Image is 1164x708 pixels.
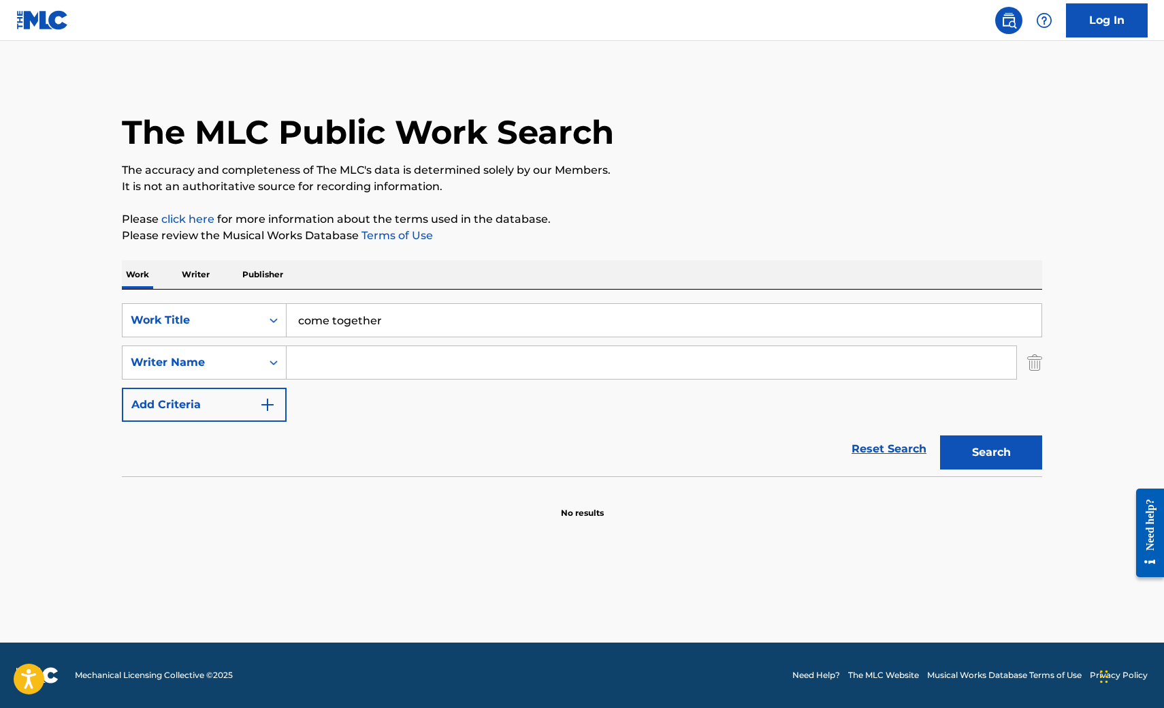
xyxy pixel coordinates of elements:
[792,669,840,681] a: Need Help?
[122,303,1042,476] form: Search Form
[940,435,1042,470] button: Search
[561,491,604,519] p: No results
[848,669,919,681] a: The MLC Website
[75,669,233,681] span: Mechanical Licensing Collective © 2025
[161,213,214,226] a: click here
[927,669,1082,681] a: Musical Works Database Terms of Use
[1001,12,1017,29] img: search
[122,260,153,289] p: Work
[259,397,276,413] img: 9d2ae6d4665cec9f34b9.svg
[1027,345,1042,380] img: Delete Criterion
[131,312,253,328] div: Work Title
[122,211,1042,228] p: Please for more information about the terms used in the database.
[131,354,253,371] div: Writer Name
[1066,3,1148,37] a: Log In
[122,228,1042,244] p: Please review the Musical Works Database
[122,388,287,422] button: Add Criteria
[845,434,933,464] a: Reset Search
[122,162,1042,179] p: The accuracy and completeness of The MLC's data is determined solely by our Members.
[238,260,287,289] p: Publisher
[359,229,433,242] a: Terms of Use
[995,7,1022,34] a: Public Search
[1096,643,1164,708] iframe: Chat Widget
[1126,478,1164,588] iframe: Resource Center
[1100,656,1108,697] div: Drag
[1090,669,1148,681] a: Privacy Policy
[1036,12,1052,29] img: help
[122,112,614,153] h1: The MLC Public Work Search
[178,260,214,289] p: Writer
[122,179,1042,195] p: It is not an authoritative source for recording information.
[16,10,69,30] img: MLC Logo
[1031,7,1058,34] div: Help
[16,667,59,683] img: logo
